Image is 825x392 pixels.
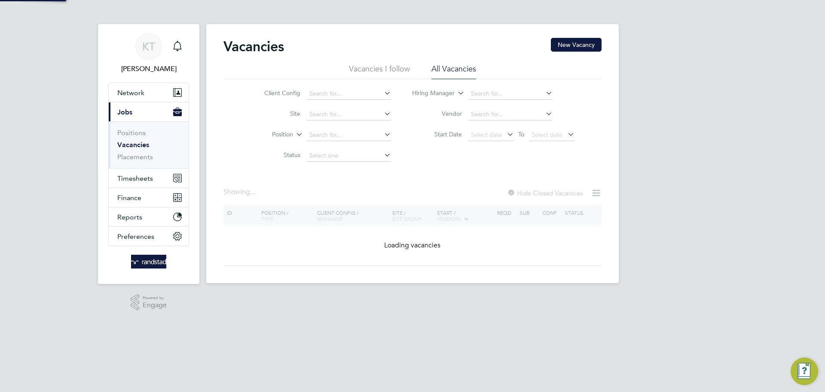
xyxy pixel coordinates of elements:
label: Hiring Manager [405,89,455,98]
a: Go to home page [108,255,189,269]
input: Search for... [468,88,553,100]
button: Reports [109,207,189,226]
span: Powered by [143,294,167,302]
span: KT [142,41,155,52]
label: Status [251,151,300,159]
label: Hide Closed Vacancies [507,189,583,197]
label: Position [244,130,293,139]
nav: Main navigation [98,24,199,284]
span: Reports [117,213,142,221]
button: Jobs [109,102,189,121]
div: Showing [223,188,257,197]
span: Network [117,89,144,97]
span: Select date [532,131,562,139]
span: Timesheets [117,174,153,182]
button: Preferences [109,227,189,246]
label: Site [251,110,300,117]
input: Search for... [306,88,391,100]
div: Jobs [109,121,189,168]
input: Select one [306,150,391,162]
a: Powered byEngage [131,294,167,311]
label: Vendor [412,110,462,117]
button: Timesheets [109,169,189,188]
span: ... [250,188,255,196]
span: Preferences [117,232,154,241]
span: Select date [471,131,502,139]
span: Kieran Trotter [108,64,189,74]
input: Search for... [468,108,553,120]
button: New Vacancy [551,38,602,52]
button: Finance [109,188,189,207]
img: randstad-logo-retina.png [131,255,167,269]
a: Vacancies [117,141,149,149]
button: Engage Resource Center [791,358,818,385]
a: KT[PERSON_NAME] [108,33,189,74]
label: Start Date [412,130,462,138]
label: Client Config [251,89,300,97]
a: Placements [117,153,153,161]
a: Positions [117,129,146,137]
li: Vacancies I follow [349,64,410,79]
span: Finance [117,194,141,202]
span: Engage [143,302,167,309]
input: Search for... [306,129,391,141]
span: Jobs [117,108,132,116]
li: All Vacancies [431,64,476,79]
button: Network [109,83,189,102]
h2: Vacancies [223,38,284,55]
input: Search for... [306,108,391,120]
span: To [516,129,527,140]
